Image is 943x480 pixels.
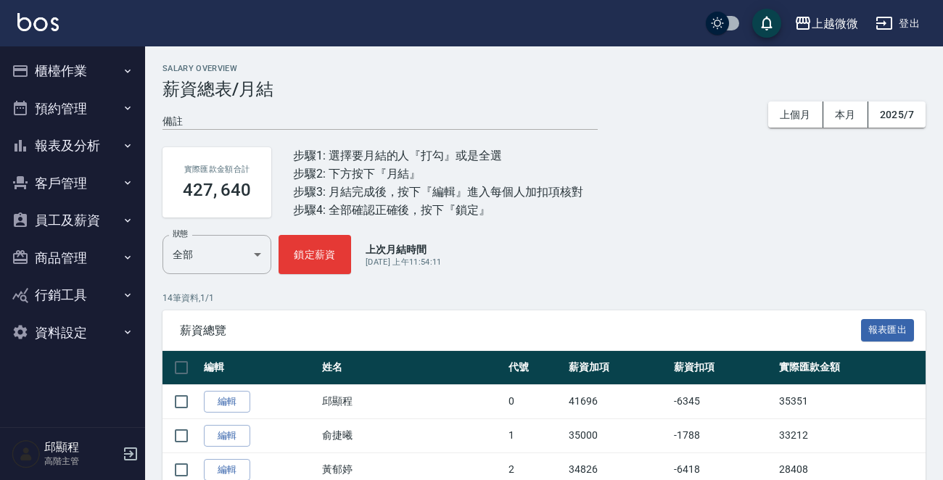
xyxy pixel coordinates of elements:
label: 狀態 [173,228,188,239]
a: 編輯 [204,391,250,413]
th: 姓名 [318,351,505,385]
button: 客戶管理 [6,165,139,202]
td: -6345 [670,384,775,418]
button: 報表及分析 [6,127,139,165]
td: 1 [505,418,566,452]
button: 上越微微 [788,9,864,38]
div: 步驟1: 選擇要月結的人『打勾』或是全選 [293,146,583,165]
button: 行銷工具 [6,276,139,314]
div: 步驟2: 下方按下『月結』 [293,165,583,183]
div: 上越微微 [812,15,858,33]
button: 鎖定薪資 [279,235,351,274]
td: 35000 [565,418,670,452]
span: 薪資總覽 [180,323,861,338]
button: 預約管理 [6,90,139,128]
p: 高階主管 [44,455,118,468]
h3: 427, 640 [183,180,252,200]
th: 薪資加項 [565,351,670,385]
button: 資料設定 [6,314,139,352]
td: 35351 [775,384,926,418]
button: 登出 [870,10,926,37]
td: 33212 [775,418,926,452]
p: 14 筆資料, 1 / 1 [162,291,926,305]
div: 步驟4: 全部確認正確後，按下『鎖定』 [293,201,583,219]
td: 俞捷曦 [318,418,505,452]
button: 本月 [823,102,868,128]
span: [DATE] 上午11:54:11 [366,257,442,267]
th: 薪資扣項 [670,351,775,385]
div: 全部 [162,235,271,274]
td: -1788 [670,418,775,452]
button: save [752,9,781,38]
div: 步驟3: 月結完成後，按下『編輯』進入每個人加扣項核對 [293,183,583,201]
th: 代號 [505,351,566,385]
h3: 薪資總表/月結 [162,79,926,99]
button: 上個月 [768,102,823,128]
p: 上次月結時間 [366,242,442,257]
button: 2025/7 [868,102,926,128]
td: 41696 [565,384,670,418]
th: 實際匯款金額 [775,351,926,385]
h2: Salary Overview [162,64,926,73]
a: 報表匯出 [861,323,915,336]
button: 櫃檯作業 [6,52,139,90]
img: Logo [17,13,59,31]
td: 邱顯程 [318,384,505,418]
img: Person [12,439,41,468]
h2: 實際匯款金額合計 [180,165,254,174]
button: 商品管理 [6,239,139,277]
th: 編輯 [200,351,318,385]
button: 員工及薪資 [6,202,139,239]
h5: 邱顯程 [44,440,118,455]
a: 編輯 [204,425,250,447]
button: 報表匯出 [861,319,915,342]
td: 0 [505,384,566,418]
